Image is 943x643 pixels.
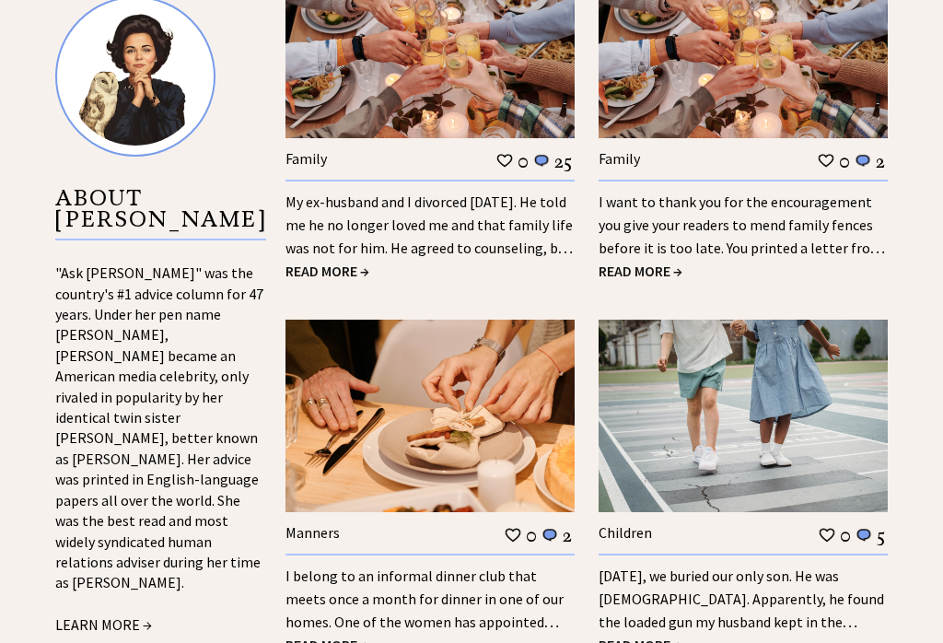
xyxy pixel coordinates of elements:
[875,149,886,173] td: 2
[495,152,514,170] img: heart_outline%201.png
[599,523,652,542] a: Children
[285,262,369,280] a: READ MORE →
[525,523,538,547] td: 0
[817,152,835,170] img: heart_outline%201.png
[599,193,885,280] a: I want to thank you for the encouragement you give your readers to mend family fences before it i...
[285,320,575,512] img: manners.jpg
[504,526,522,544] img: heart_outline%201.png
[532,153,551,170] img: message_round%201.png
[285,523,340,542] a: Manners
[285,193,573,280] a: My ex-husband and I divorced [DATE]. He told me he no longer loved me and that family life was no...
[517,149,530,173] td: 0
[818,526,836,544] img: heart_outline%201.png
[599,262,682,280] a: READ MORE →
[553,149,573,173] td: 25
[838,149,851,173] td: 0
[541,527,559,544] img: message_round%201.png
[599,320,888,512] img: children.jpg
[55,188,266,240] p: ABOUT [PERSON_NAME]
[562,523,573,547] td: 2
[855,527,873,544] img: message_round%201.png
[55,615,152,634] a: LEARN MORE →
[876,523,886,547] td: 5
[285,149,327,168] a: Family
[55,263,266,637] div: "Ask [PERSON_NAME]" was the country's #1 advice column for 47 years. Under her pen name [PERSON_N...
[839,523,852,547] td: 0
[599,149,640,168] a: Family
[854,153,872,170] img: message_round%201.png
